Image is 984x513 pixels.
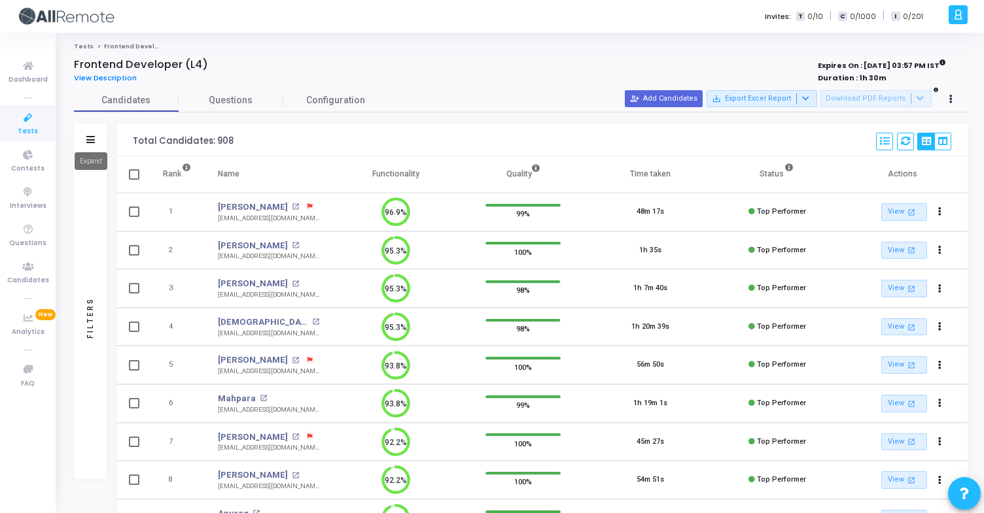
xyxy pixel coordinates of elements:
[218,167,239,181] div: Name
[639,245,661,256] div: 1h 35s
[930,241,949,259] button: Actions
[625,90,703,107] button: Add Candidates
[930,203,949,222] button: Actions
[149,423,205,461] td: 7
[712,94,721,103] mat-icon: save_alt
[757,360,806,369] span: Top Performer
[707,90,817,107] button: Export Excel Report
[218,316,309,329] a: [DEMOGRAPHIC_DATA]
[757,437,806,446] span: Top Performer
[218,405,319,415] div: [EMAIL_ADDRESS][DOMAIN_NAME]
[820,90,932,107] button: Download PDF Reports
[633,283,667,294] div: 1h 7m 40s
[514,437,532,450] span: 100%
[881,356,927,374] a: View
[260,395,267,402] mat-icon: open_in_new
[459,156,586,193] th: Quality
[903,11,923,22] span: 0/201
[906,283,917,294] mat-icon: open_in_new
[74,42,968,51] nav: breadcrumb
[906,244,917,256] mat-icon: open_in_new
[9,238,46,249] span: Questions
[149,269,205,308] td: 3
[149,156,205,193] th: Rank
[74,73,137,83] span: View Description
[312,318,319,325] mat-icon: open_in_new
[818,57,946,71] strong: Expires On : [DATE] 03:57 PM IST
[218,329,319,339] div: [EMAIL_ADDRESS][DOMAIN_NAME]
[516,284,530,297] span: 98%
[881,318,927,336] a: View
[218,367,319,376] div: [EMAIL_ADDRESS][DOMAIN_NAME]
[930,433,949,451] button: Actions
[18,126,38,137] span: Tests
[757,246,806,254] span: Top Performer
[149,384,205,423] td: 6
[218,214,319,223] div: [EMAIL_ADDRESS][DOMAIN_NAME]
[21,378,35,389] span: FAQ
[16,3,114,29] img: logo
[881,242,927,259] a: View
[906,359,917,371] mat-icon: open_in_new
[881,203,927,221] a: View
[906,436,917,447] mat-icon: open_in_new
[883,9,885,23] span: |
[906,398,917,409] mat-icon: open_in_new
[218,277,288,290] a: [PERSON_NAME]
[149,346,205,384] td: 5
[218,290,319,300] div: [EMAIL_ADDRESS][DOMAIN_NAME]
[516,322,530,335] span: 98%
[218,482,319,491] div: [EMAIL_ADDRESS][DOMAIN_NAME]
[630,167,671,181] div: Time taken
[757,207,806,216] span: Top Performer
[218,392,256,405] a: Mahpara
[930,356,949,374] button: Actions
[765,11,791,22] label: Invites:
[292,242,299,249] mat-icon: open_in_new
[796,12,805,22] span: T
[218,252,319,261] div: [EMAIL_ADDRESS][DOMAIN_NAME]
[881,471,927,489] a: View
[332,156,459,193] th: Functionality
[906,322,917,333] mat-icon: open_in_new
[292,472,299,479] mat-icon: open_in_new
[633,398,667,409] div: 1h 19m 1s
[292,203,299,210] mat-icon: open_in_new
[906,207,917,218] mat-icon: open_in_new
[757,322,806,331] span: Top Performer
[881,395,927,412] a: View
[218,201,288,214] a: [PERSON_NAME]
[149,193,205,231] td: 1
[917,133,951,150] div: View Options
[881,433,927,451] a: View
[881,280,927,297] a: View
[757,284,806,292] span: Top Performer
[631,322,669,333] div: 1h 20m 39s
[74,93,179,107] span: Candidates
[516,399,530,412] span: 99%
[218,431,288,444] a: [PERSON_NAME]
[891,12,900,22] span: I
[179,93,283,107] span: Questions
[818,73,887,83] strong: Duration : 1h 30m
[830,9,832,23] span: |
[7,275,49,286] span: Candidates
[637,207,664,218] div: 48m 17s
[841,156,968,193] th: Actions
[930,318,949,336] button: Actions
[35,309,56,320] span: New
[838,12,847,22] span: C
[930,471,949,489] button: Actions
[218,354,288,367] a: [PERSON_NAME]
[514,245,532,258] span: 100%
[637,474,664,486] div: 54m 51s
[514,475,532,488] span: 100%
[84,246,96,389] div: Filters
[218,239,288,252] a: [PERSON_NAME]
[218,469,288,482] a: [PERSON_NAME]
[714,156,841,193] th: Status
[75,152,107,170] div: Expand
[850,11,876,22] span: 0/1000
[630,94,639,103] mat-icon: person_add_alt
